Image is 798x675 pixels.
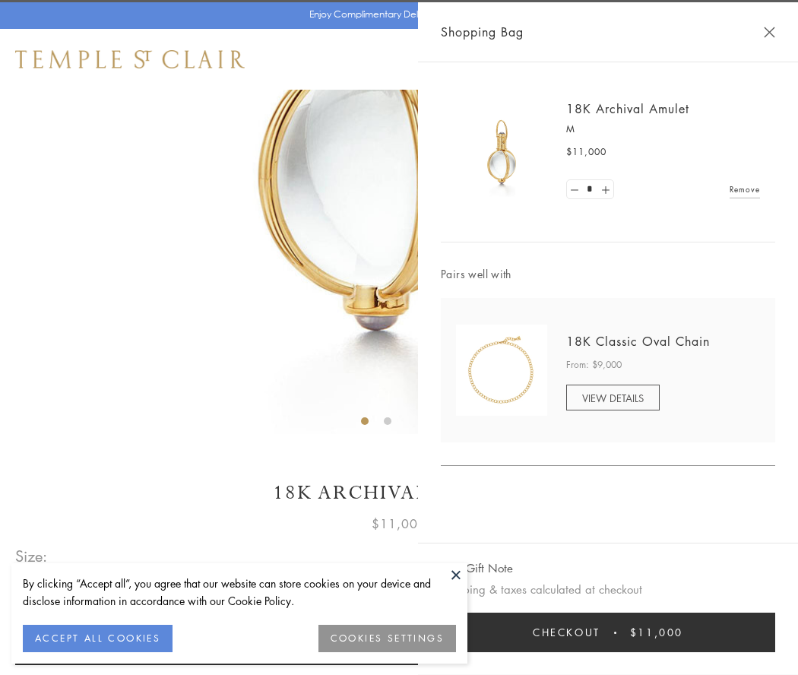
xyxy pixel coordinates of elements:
[533,624,600,641] span: Checkout
[764,27,775,38] button: Close Shopping Bag
[309,7,482,22] p: Enjoy Complimentary Delivery & Returns
[441,265,775,283] span: Pairs well with
[566,333,710,350] a: 18K Classic Oval Chain
[730,181,760,198] a: Remove
[15,480,783,506] h1: 18K Archival Amulet
[15,543,49,569] span: Size:
[23,575,456,610] div: By clicking “Accept all”, you agree that our website can store cookies on your device and disclos...
[456,106,547,198] img: 18K Archival Amulet
[441,580,775,599] p: Shipping & taxes calculated at checkout
[441,559,513,578] button: Add Gift Note
[567,180,582,199] a: Set quantity to 0
[566,122,760,137] p: M
[372,514,426,534] span: $11,000
[582,391,644,405] span: VIEW DETAILS
[15,50,245,68] img: Temple St. Clair
[630,624,683,641] span: $11,000
[566,357,622,372] span: From: $9,000
[441,22,524,42] span: Shopping Bag
[597,180,613,199] a: Set quantity to 2
[23,625,173,652] button: ACCEPT ALL COOKIES
[456,325,547,416] img: N88865-OV18
[566,385,660,410] a: VIEW DETAILS
[441,613,775,652] button: Checkout $11,000
[318,625,456,652] button: COOKIES SETTINGS
[566,100,689,117] a: 18K Archival Amulet
[566,144,606,160] span: $11,000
